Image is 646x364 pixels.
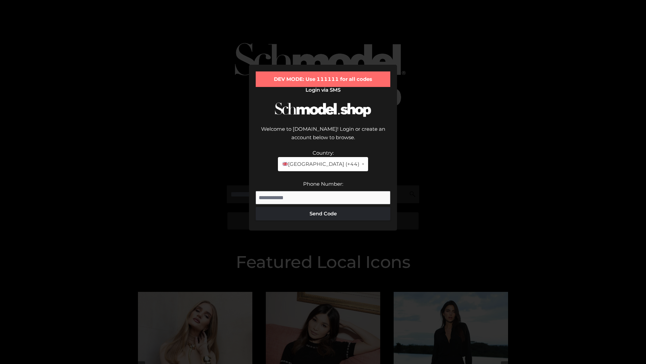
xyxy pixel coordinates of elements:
div: DEV MODE: Use 111111 for all codes [256,71,390,87]
img: Schmodel Logo [273,96,373,123]
span: [GEOGRAPHIC_DATA] (+44) [282,160,359,169]
label: Phone Number: [303,181,343,187]
h2: Login via SMS [256,87,390,93]
button: Send Code [256,207,390,220]
div: Welcome to [DOMAIN_NAME]! Login or create an account below to browse. [256,125,390,149]
label: Country: [313,150,334,156]
img: 🇬🇧 [283,161,288,166]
